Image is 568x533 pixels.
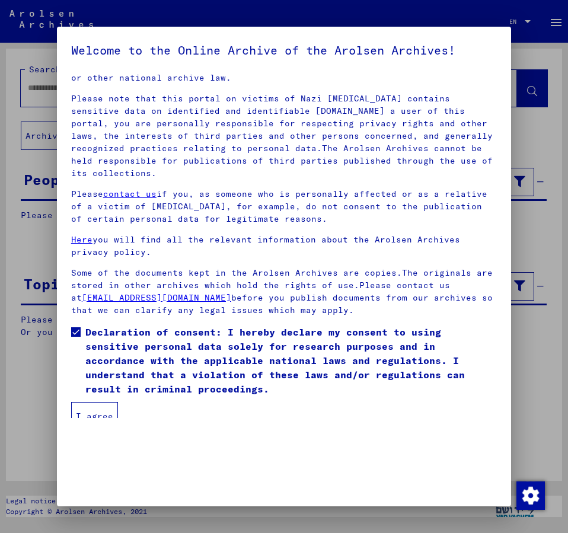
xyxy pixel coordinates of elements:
h5: Welcome to the Online Archive of the Arolsen Archives! [71,41,497,60]
a: contact us [103,189,157,199]
img: Change consent [516,481,545,510]
div: Change consent [516,481,544,509]
button: I agree [71,402,118,430]
p: Some of the documents kept in the Arolsen Archives are copies.The originals are stored in other a... [71,267,497,317]
span: Declaration of consent: I hereby declare my consent to using sensitive personal data solely for r... [85,325,497,396]
a: [EMAIL_ADDRESS][DOMAIN_NAME] [82,292,231,303]
p: Please note that this portal on victims of Nazi [MEDICAL_DATA] contains sensitive data on identif... [71,92,497,180]
p: you will find all the relevant information about the Arolsen Archives privacy policy. [71,234,497,258]
a: Here [71,234,92,245]
p: Please if you, as someone who is personally affected or as a relative of a victim of [MEDICAL_DAT... [71,188,497,225]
